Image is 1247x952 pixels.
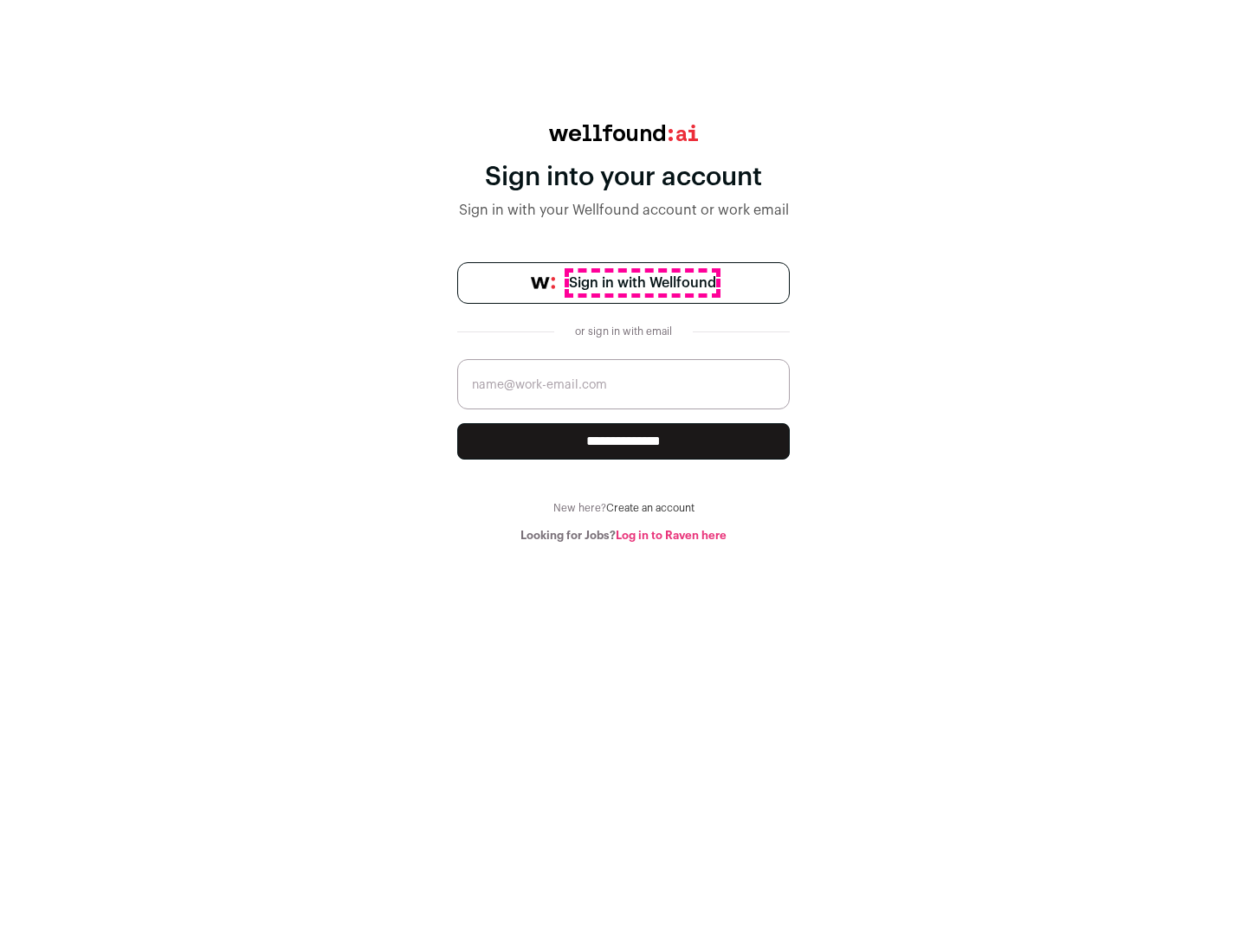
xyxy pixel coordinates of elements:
[457,262,790,304] a: Sign in with Wellfound
[457,359,790,409] input: name@work-email.com
[457,200,790,221] div: Sign in with your Wellfound account or work email
[569,273,716,293] span: Sign in with Wellfound
[531,277,555,289] img: wellfound-symbol-flush-black-fb3c872781a75f747ccb3a119075da62bfe97bd399995f84a933054e44a575c4.png
[549,125,698,141] img: wellfound:ai
[457,529,790,543] div: Looking for Jobs?
[568,325,679,338] div: or sign in with email
[616,530,727,541] a: Log in to Raven here
[606,503,695,513] a: Create an account
[457,162,790,193] div: Sign into your account
[457,501,790,515] div: New here?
